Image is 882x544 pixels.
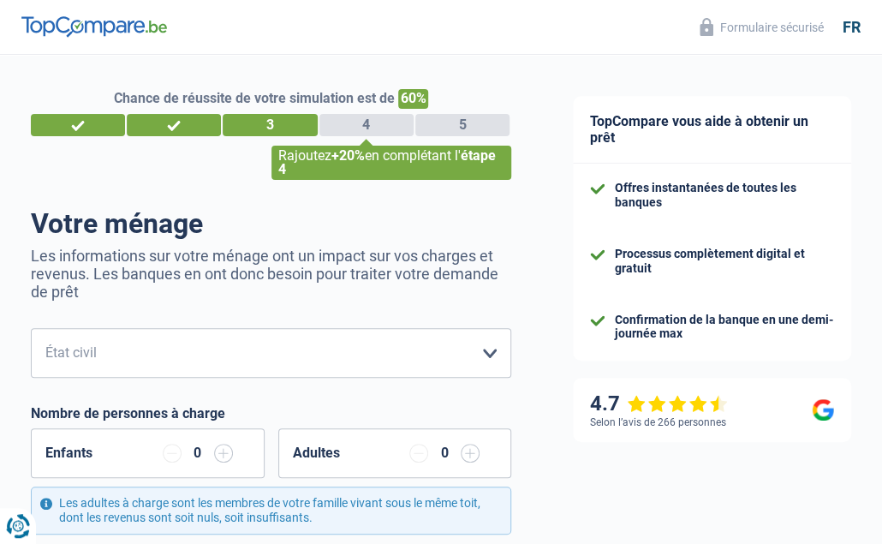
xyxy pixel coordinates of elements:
div: 2 [127,114,221,136]
div: Rajoutez en complétant l' [271,146,512,180]
button: Formulaire sécurisé [689,13,834,41]
label: Nombre de personnes à charge [31,405,225,421]
div: 0 [190,446,206,460]
div: Confirmation de la banque en une demi-journée max [615,313,834,342]
div: 1 [31,114,125,136]
span: +20% [331,147,365,164]
img: TopCompare Logo [21,16,167,37]
div: Offres instantanées de toutes les banques [615,181,834,210]
div: fr [843,18,861,37]
span: Chance de réussite de votre simulation est de [114,90,395,106]
p: Les informations sur votre ménage ont un impact sur vos charges et revenus. Les banques en ont do... [31,247,511,301]
label: Adultes [293,446,340,460]
span: 60% [398,89,428,109]
span: étape 4 [278,147,496,177]
label: Enfants [45,446,92,460]
div: 4 [319,114,414,136]
div: 3 [223,114,317,136]
h1: Votre ménage [31,207,511,240]
div: Selon l’avis de 266 personnes [590,416,726,428]
div: Processus complètement digital et gratuit [615,247,834,276]
div: 5 [415,114,510,136]
div: Les adultes à charge sont les membres de votre famille vivant sous le même toit, dont les revenus... [31,487,511,535]
div: 0 [437,446,452,460]
div: 4.7 [590,392,728,416]
div: TopCompare vous aide à obtenir un prêt [573,96,851,164]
